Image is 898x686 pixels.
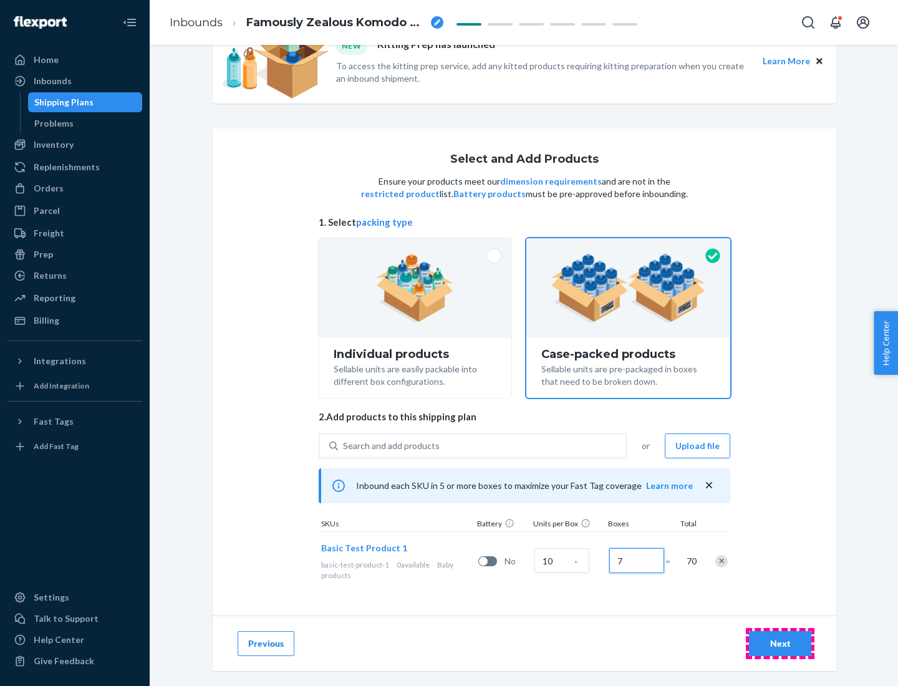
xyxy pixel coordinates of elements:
[7,630,142,650] a: Help Center
[356,216,413,229] button: packing type
[321,543,407,553] span: Basic Test Product 1
[28,114,143,133] a: Problems
[319,468,730,503] div: Inbound each SKU in 5 or more boxes to maximize your Fast Tag coverage
[851,10,876,35] button: Open account menu
[7,201,142,221] a: Parcel
[7,71,142,91] a: Inbounds
[34,117,74,130] div: Problems
[319,410,730,423] span: 2. Add products to this shipping plan
[34,380,89,391] div: Add Integration
[541,360,715,388] div: Sellable units are pre-packaged in boxes that need to be broken down.
[7,412,142,432] button: Fast Tags
[238,631,294,656] button: Previous
[28,92,143,112] a: Shipping Plans
[34,269,67,282] div: Returns
[334,348,496,360] div: Individual products
[34,182,64,195] div: Orders
[34,655,94,667] div: Give Feedback
[7,135,142,155] a: Inventory
[7,178,142,198] a: Orders
[7,587,142,607] a: Settings
[606,518,668,531] div: Boxes
[7,437,142,457] a: Add Fast Tag
[319,216,730,229] span: 1. Select
[343,440,440,452] div: Search and add products
[34,96,94,109] div: Shipping Plans
[34,54,59,66] div: Home
[534,548,589,573] input: Case Quantity
[117,10,142,35] button: Close Navigation
[361,188,440,200] button: restricted product
[170,16,223,29] a: Inbounds
[34,75,72,87] div: Inbounds
[551,254,706,322] img: case-pack.59cecea509d18c883b923b81aeac6d0b.png
[531,518,606,531] div: Units per Box
[34,248,53,261] div: Prep
[321,560,389,569] span: basic-test-product-1
[336,37,367,54] div: NEW
[34,292,75,304] div: Reporting
[749,631,811,656] button: Next
[34,314,59,327] div: Billing
[646,480,693,492] button: Learn more
[642,440,650,452] span: or
[7,651,142,671] button: Give Feedback
[684,555,697,568] span: 70
[453,188,526,200] button: Battery products
[760,637,801,650] div: Next
[34,415,74,428] div: Fast Tags
[376,254,454,322] img: individual-pack.facf35554cb0f1810c75b2bd6df2d64e.png
[360,175,689,200] p: Ensure your products meet our and are not in the list. must be pre-approved before inbounding.
[7,376,142,396] a: Add Integration
[541,348,715,360] div: Case-packed products
[319,518,475,531] div: SKUs
[160,4,453,41] ol: breadcrumbs
[763,54,810,68] button: Learn More
[7,223,142,243] a: Freight
[34,612,99,625] div: Talk to Support
[7,244,142,264] a: Prep
[475,518,531,531] div: Battery
[336,60,751,85] p: To access the kitting prep service, add any kitted products requiring kitting preparation when yo...
[703,479,715,492] button: close
[715,555,728,568] div: Remove Item
[377,37,495,54] p: Kitting Prep has launched
[34,591,69,604] div: Settings
[813,54,826,68] button: Close
[34,227,64,239] div: Freight
[321,559,473,581] div: Baby products
[7,157,142,177] a: Replenishments
[334,360,496,388] div: Sellable units are easily packable into different box configurations.
[34,138,74,151] div: Inventory
[450,153,599,166] h1: Select and Add Products
[7,288,142,308] a: Reporting
[397,560,430,569] span: 0 available
[7,609,142,629] a: Talk to Support
[665,433,730,458] button: Upload file
[34,205,60,217] div: Parcel
[796,10,821,35] button: Open Search Box
[321,542,407,554] button: Basic Test Product 1
[500,175,602,188] button: dimension requirements
[246,15,426,31] span: Famously Zealous Komodo Dragon
[34,634,84,646] div: Help Center
[7,50,142,70] a: Home
[609,548,664,573] input: Number of boxes
[668,518,699,531] div: Total
[874,311,898,375] button: Help Center
[505,555,529,568] span: No
[34,355,86,367] div: Integrations
[7,266,142,286] a: Returns
[7,311,142,331] a: Billing
[34,161,100,173] div: Replenishments
[665,555,678,568] span: =
[823,10,848,35] button: Open notifications
[34,441,79,452] div: Add Fast Tag
[14,16,67,29] img: Flexport logo
[7,351,142,371] button: Integrations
